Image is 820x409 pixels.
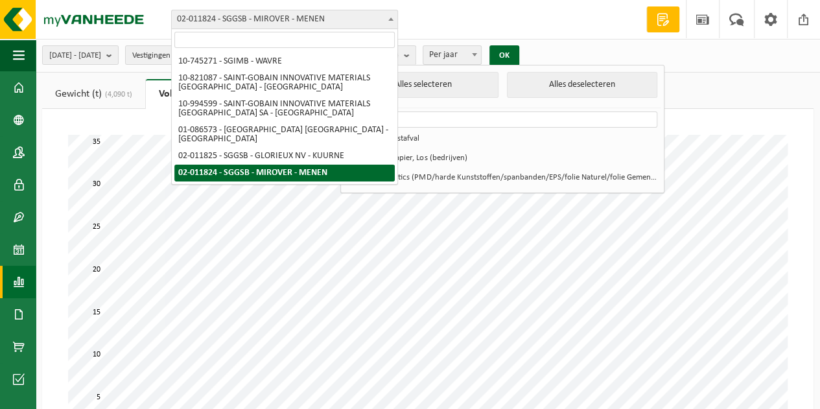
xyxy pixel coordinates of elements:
a: Volume (m³) [146,79,266,109]
button: Vestigingen(1/1) [125,45,209,65]
li: 02-011824 - SGGSB - MIROVER - MENEN [174,165,395,181]
span: 02-011824 - SGGSB - MIROVER - MENEN [172,10,397,29]
li: 02-011825 - SGGSB - GLORIEUX NV - KUURNE [174,148,395,165]
li: 10-745271 - SGIMB - WAVRE [174,53,395,70]
button: OK [489,45,519,66]
li: 10-821087 - SAINT-GOBAIN INNOVATIVE MATERIALS [GEOGRAPHIC_DATA] - [GEOGRAPHIC_DATA] [174,70,395,96]
button: [DATE] - [DATE] [42,45,119,65]
span: Vestigingen [132,46,191,65]
span: Per jaar [423,45,482,65]
label: Bedrijfsrestafval [346,128,656,147]
button: Alles deselecteren [507,72,658,98]
button: Alles selecteren [347,72,498,98]
label: Multi Plastics (PMD/harde Kunststoffen/spanbanden/EPS/folie Naturel/folie Gemengd) [346,167,656,186]
input: Zoeken [347,111,657,128]
li: 10-994599 - SAINT-GOBAIN INNOVATIVE MATERIALS [GEOGRAPHIC_DATA] SA - [GEOGRAPHIC_DATA] [174,96,395,122]
span: 02-011824 - SGGSB - MIROVER - MENEN [171,10,398,29]
label: Karton/papier, Los (bedrijven) [346,147,656,167]
span: [DATE] - [DATE] [49,46,101,65]
span: Per jaar [423,46,481,64]
li: 01-086573 - [GEOGRAPHIC_DATA] [GEOGRAPHIC_DATA] - [GEOGRAPHIC_DATA] [174,122,395,148]
a: Gewicht (t) [42,79,145,109]
span: (4,090 t) [102,91,132,99]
